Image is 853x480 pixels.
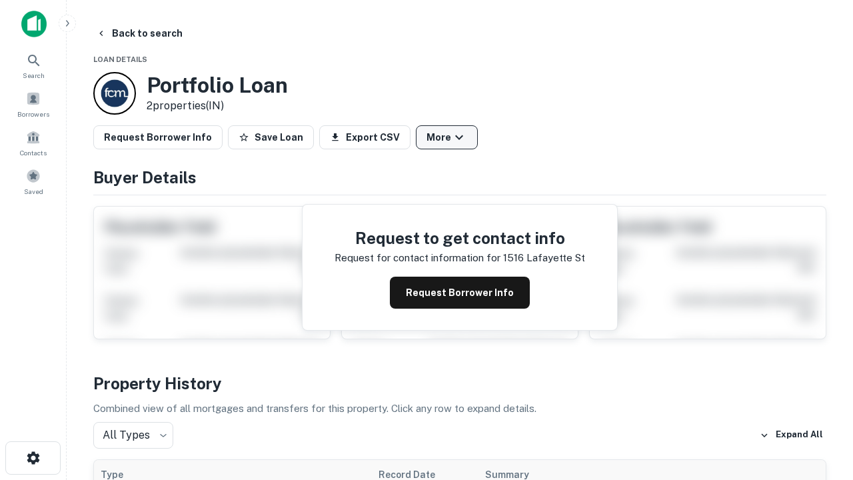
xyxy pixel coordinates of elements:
div: All Types [93,422,173,449]
button: Request Borrower Info [390,277,530,309]
button: Export CSV [319,125,411,149]
h4: Buyer Details [93,165,826,189]
button: More [416,125,478,149]
h3: Portfolio Loan [147,73,288,98]
button: Back to search [91,21,188,45]
h4: Property History [93,371,826,395]
span: Contacts [20,147,47,158]
span: Search [23,70,45,81]
p: 1516 lafayette st [503,250,585,266]
a: Search [4,47,63,83]
p: Request for contact information for [335,250,500,266]
button: Expand All [756,425,826,445]
iframe: Chat Widget [786,373,853,437]
p: 2 properties (IN) [147,98,288,114]
a: Contacts [4,125,63,161]
button: Request Borrower Info [93,125,223,149]
a: Saved [4,163,63,199]
p: Combined view of all mortgages and transfers for this property. Click any row to expand details. [93,401,826,417]
span: Borrowers [17,109,49,119]
span: Saved [24,186,43,197]
h4: Request to get contact info [335,226,585,250]
img: capitalize-icon.png [21,11,47,37]
button: Save Loan [228,125,314,149]
span: Loan Details [93,55,147,63]
a: Borrowers [4,86,63,122]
